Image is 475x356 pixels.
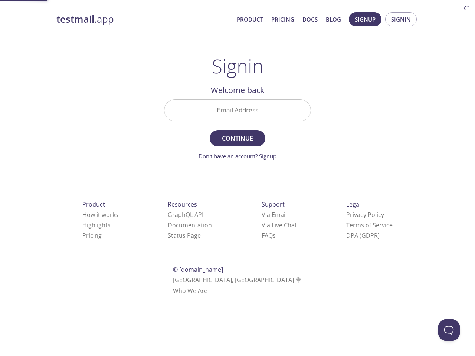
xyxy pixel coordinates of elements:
[262,221,297,229] a: Via Live Chat
[56,13,231,26] a: testmail.app
[346,211,384,219] a: Privacy Policy
[346,231,380,240] a: DPA (GDPR)
[168,221,212,229] a: Documentation
[349,12,381,26] button: Signup
[326,14,341,24] a: Blog
[262,211,287,219] a: Via Email
[173,276,302,284] span: [GEOGRAPHIC_DATA], [GEOGRAPHIC_DATA]
[168,200,197,208] span: Resources
[199,152,276,160] a: Don't have an account? Signup
[262,200,285,208] span: Support
[355,14,376,24] span: Signup
[210,130,265,146] button: Continue
[82,231,102,240] a: Pricing
[391,14,411,24] span: Signin
[82,200,105,208] span: Product
[173,266,223,274] span: © [DOMAIN_NAME]
[271,14,294,24] a: Pricing
[164,84,311,96] h2: Welcome back
[168,231,201,240] a: Status Page
[218,133,257,144] span: Continue
[346,221,393,229] a: Terms of Service
[262,231,276,240] a: FAQ
[346,200,361,208] span: Legal
[82,211,118,219] a: How it works
[168,211,203,219] a: GraphQL API
[385,12,417,26] button: Signin
[212,55,263,77] h1: Signin
[173,287,207,295] a: Who We Are
[237,14,263,24] a: Product
[82,221,111,229] a: Highlights
[302,14,318,24] a: Docs
[273,231,276,240] span: s
[438,319,460,341] iframe: Help Scout Beacon - Open
[56,13,94,26] strong: testmail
